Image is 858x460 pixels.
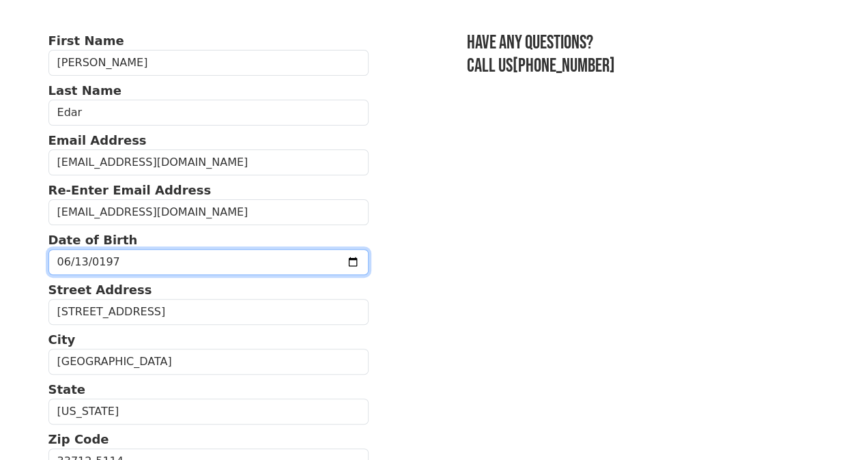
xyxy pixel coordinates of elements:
[467,55,810,78] h3: Call us
[48,382,86,397] strong: State
[48,299,369,325] input: Street Address
[48,149,369,175] input: Email Address
[48,83,121,98] strong: Last Name
[48,233,138,247] strong: Date of Birth
[48,432,109,446] strong: Zip Code
[48,33,124,48] strong: First Name
[48,50,369,76] input: First Name
[513,55,615,77] a: [PHONE_NUMBER]
[467,31,810,55] h3: Have any questions?
[48,100,369,126] input: Last Name
[48,283,152,297] strong: Street Address
[48,133,147,147] strong: Email Address
[48,199,369,225] input: Re-Enter Email Address
[48,349,369,375] input: City
[48,183,212,197] strong: Re-Enter Email Address
[48,332,76,347] strong: City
